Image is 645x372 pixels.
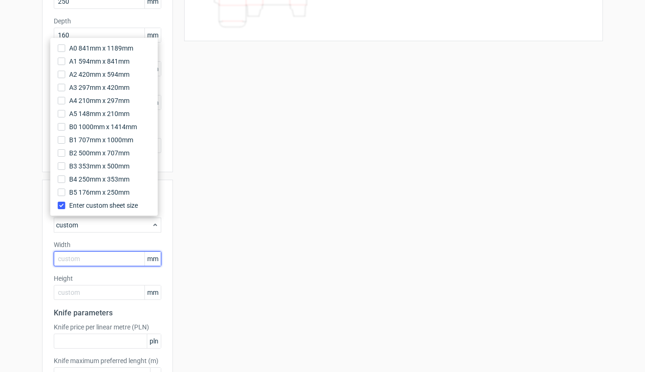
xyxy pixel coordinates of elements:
[144,252,161,266] span: mm
[147,334,161,348] span: pln
[144,285,161,299] span: mm
[54,322,161,332] label: Knife price per linear metre (PLN)
[69,122,137,131] span: B0 1000mm x 1414mm
[144,28,161,42] span: mm
[69,57,129,66] span: A1 594mm x 841mm
[69,148,129,158] span: B2 500mm x 707mm
[54,218,161,233] div: custom
[69,109,129,118] span: A5 148mm x 210mm
[69,188,129,197] span: B5 176mm x 250mm
[69,96,129,105] span: A4 210mm x 297mm
[54,16,161,26] label: Depth
[69,161,129,171] span: B3 353mm x 500mm
[69,175,129,184] span: B4 250mm x 353mm
[54,356,161,365] label: Knife maximum preferred lenght (m)
[69,201,138,210] span: Enter custom sheet size
[54,240,161,249] label: Width
[69,135,133,145] span: B1 707mm x 1000mm
[54,285,161,300] input: custom
[54,274,161,283] label: Height
[69,70,129,79] span: A2 420mm x 594mm
[54,307,161,319] h2: Knife parameters
[69,83,129,92] span: A3 297mm x 420mm
[69,44,133,53] span: A0 841mm x 1189mm
[54,251,161,266] input: custom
